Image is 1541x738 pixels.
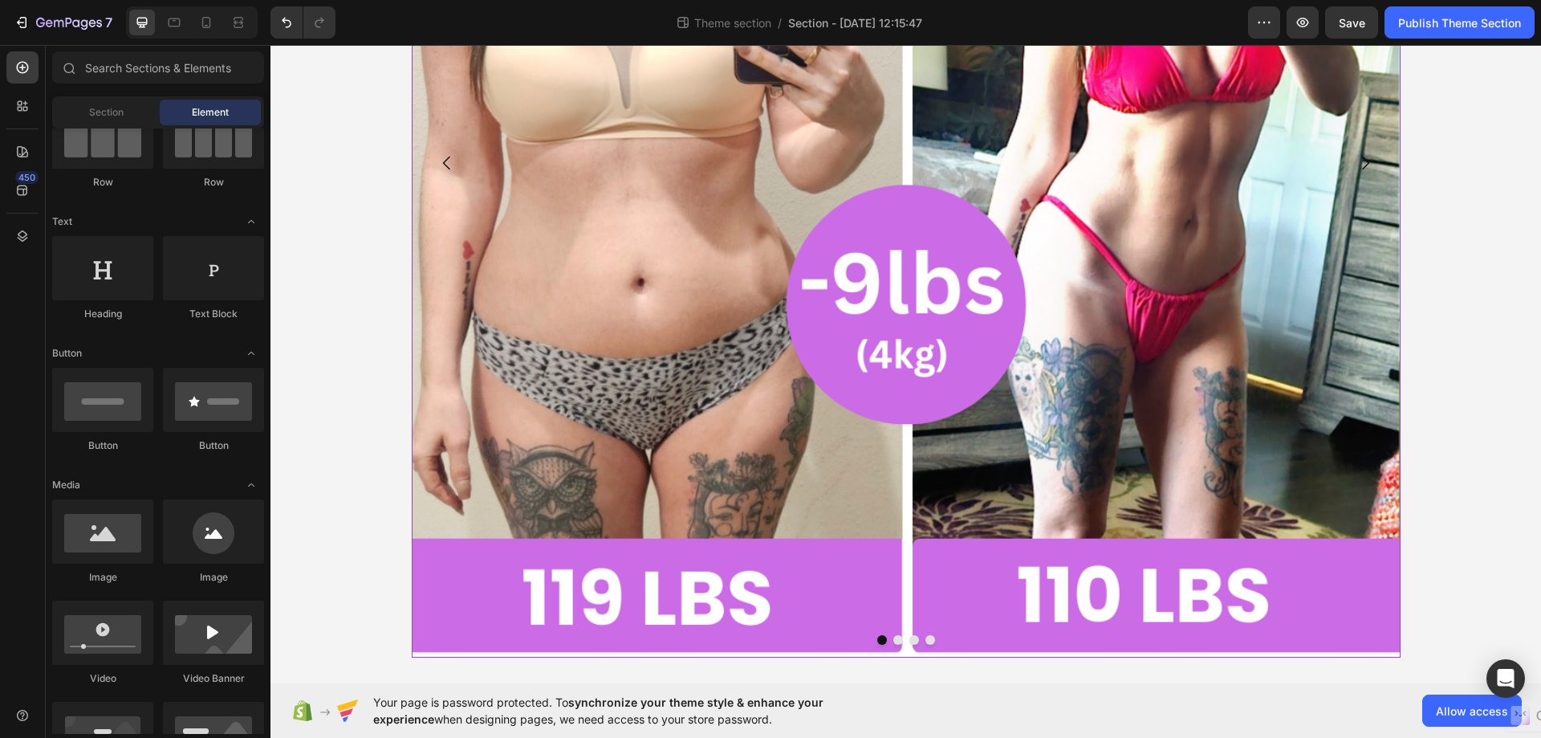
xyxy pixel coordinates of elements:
[1436,703,1508,720] span: Allow access
[15,171,39,184] div: 450
[1339,16,1365,30] span: Save
[52,214,72,229] span: Text
[655,590,665,600] button: Dot
[778,14,782,31] span: /
[1325,6,1378,39] button: Save
[6,6,120,39] button: 7
[52,307,153,321] div: Heading
[163,175,264,190] div: Row
[623,590,632,600] button: Dot
[373,694,886,728] span: Your page is password protected. To when designing pages, we need access to your store password.
[270,45,1541,683] iframe: Design area
[238,472,264,498] span: Toggle open
[607,590,616,600] button: Dot
[373,695,823,726] span: synchronize your theme style & enhance your experience
[52,346,82,361] span: Button
[1486,659,1525,698] div: Open Intercom Messenger
[238,209,264,234] span: Toggle open
[52,478,80,492] span: Media
[1398,14,1521,31] div: Publish Theme Section
[1422,695,1522,727] button: Allow access
[691,14,775,31] span: Theme section
[163,671,264,686] div: Video Banner
[1072,96,1117,141] button: Carousel Next Arrow
[270,6,335,39] div: Undo/Redo
[1384,6,1535,39] button: Publish Theme Section
[52,175,153,190] div: Row
[89,105,124,120] span: Section
[639,590,649,600] button: Dot
[52,570,153,585] div: Image
[52,671,153,686] div: Video
[788,14,922,31] span: Section - [DATE] 12:15:47
[192,105,229,120] span: Element
[163,307,264,321] div: Text Block
[163,438,264,453] div: Button
[163,570,264,585] div: Image
[238,340,264,366] span: Toggle open
[105,13,112,32] p: 7
[52,438,153,453] div: Button
[52,51,264,84] input: Search Sections & Elements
